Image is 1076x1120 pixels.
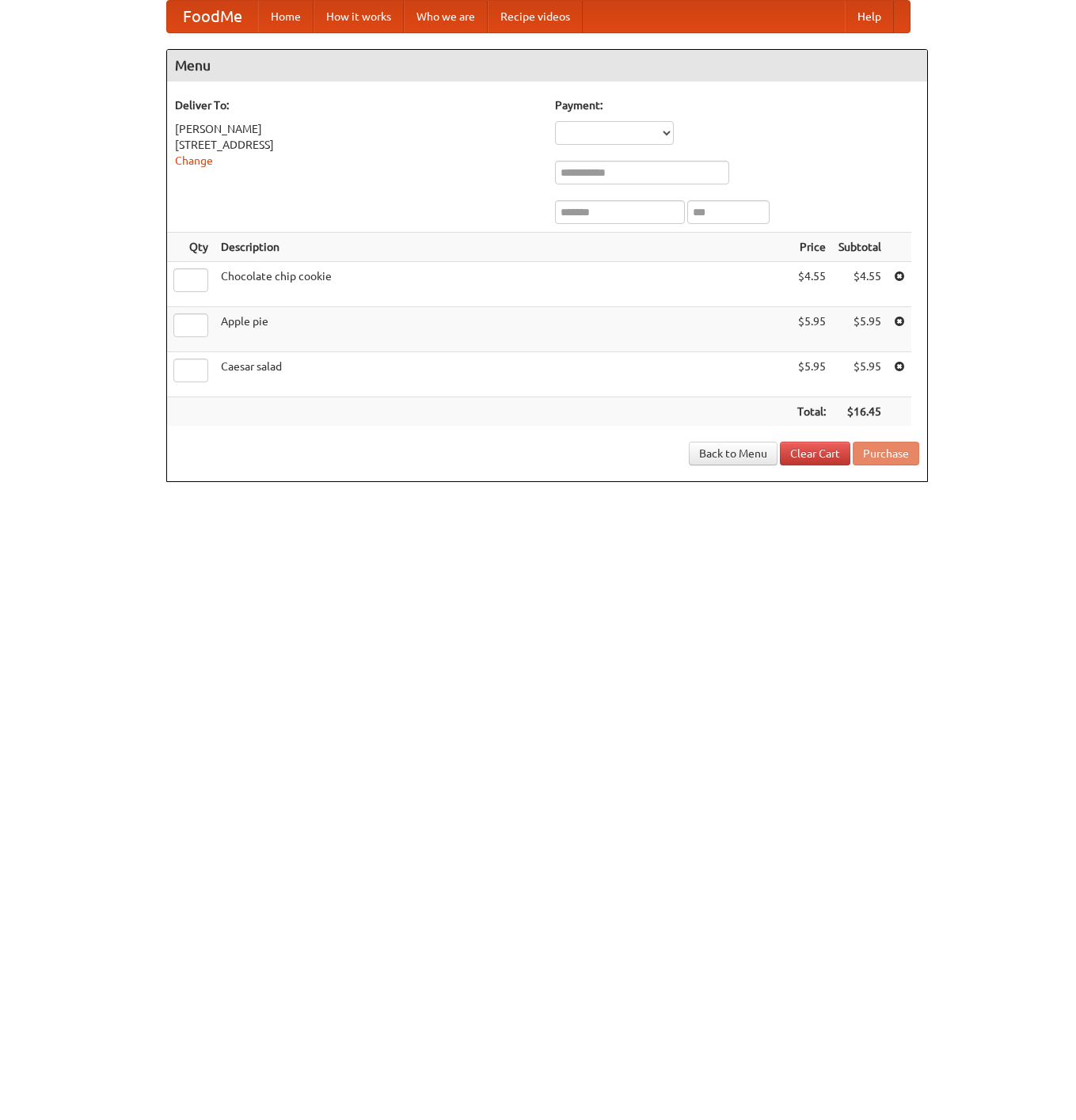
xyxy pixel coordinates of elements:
[832,397,888,427] th: $16.45
[404,1,488,32] a: Who we are
[175,137,539,153] div: [STREET_ADDRESS]
[215,307,791,352] td: Apple pie
[167,50,927,82] h4: Menu
[832,352,888,397] td: $5.95
[555,97,919,113] h5: Payment:
[780,442,850,465] a: Clear Cart
[215,233,791,262] th: Description
[832,233,888,262] th: Subtotal
[832,262,888,307] td: $4.55
[791,262,832,307] td: $4.55
[258,1,314,32] a: Home
[791,233,832,262] th: Price
[175,154,213,167] a: Change
[167,233,215,262] th: Qty
[175,121,539,137] div: [PERSON_NAME]
[791,307,832,352] td: $5.95
[791,397,832,427] th: Total:
[167,1,258,32] a: FoodMe
[314,1,404,32] a: How it works
[845,1,894,32] a: Help
[175,97,539,113] h5: Deliver To:
[488,1,583,32] a: Recipe videos
[215,352,791,397] td: Caesar salad
[791,352,832,397] td: $5.95
[215,262,791,307] td: Chocolate chip cookie
[689,442,778,465] a: Back to Menu
[853,442,919,465] button: Purchase
[832,307,888,352] td: $5.95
